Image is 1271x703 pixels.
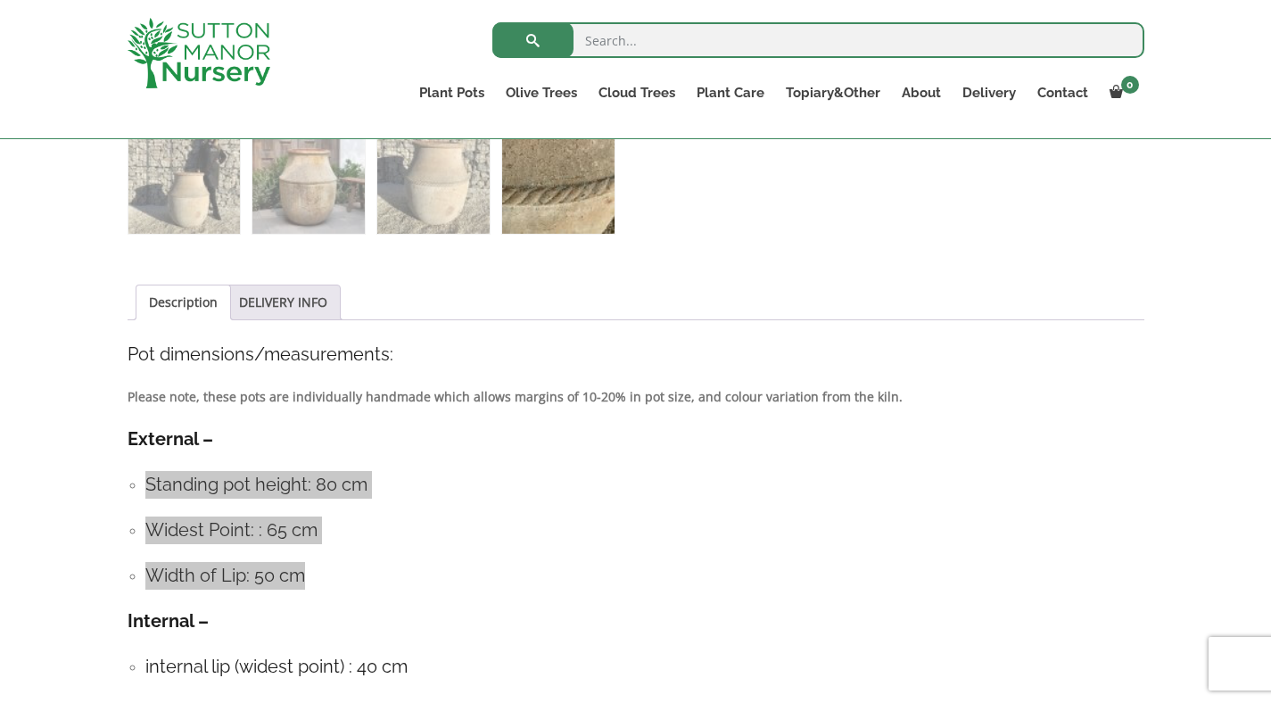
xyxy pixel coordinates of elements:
img: logo [128,18,270,88]
a: Contact [1027,80,1099,105]
strong: Internal – [128,610,209,632]
span: 0 [1121,76,1139,94]
h4: Standing pot height: 80 cm [145,471,1144,499]
h4: internal lip (widest point) : 40 cm [145,653,1144,681]
h4: Widest Point: : 65 cm [145,517,1144,544]
img: The Vung Tau Jar Wabi-Sabi Colour Sable Plant Pot - Image 4 [502,122,614,234]
strong: External – [128,428,213,450]
img: The Vung Tau Jar Wabi-Sabi Colour Sable Plant Pot - Image 3 [377,122,489,234]
a: Plant Pots [409,80,495,105]
input: Search... [492,22,1144,58]
img: The Vung Tau Jar Wabi-Sabi Colour Sable Plant Pot [128,122,240,234]
a: Topiary&Other [775,80,891,105]
a: Cloud Trees [588,80,686,105]
h4: Width of Lip: 50 cm [145,562,1144,590]
img: The Vung Tau Jar Wabi-Sabi Colour Sable Plant Pot - Image 2 [252,122,364,234]
a: Olive Trees [495,80,588,105]
a: Description [149,285,218,319]
a: 0 [1099,80,1144,105]
a: About [891,80,952,105]
strong: Please note, these pots are individually handmade which allows margins of 10-20% in pot size, and... [128,388,903,405]
h4: Pot dimensions/measurements: [128,341,1144,368]
a: Plant Care [686,80,775,105]
a: DELIVERY INFO [239,285,327,319]
a: Delivery [952,80,1027,105]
